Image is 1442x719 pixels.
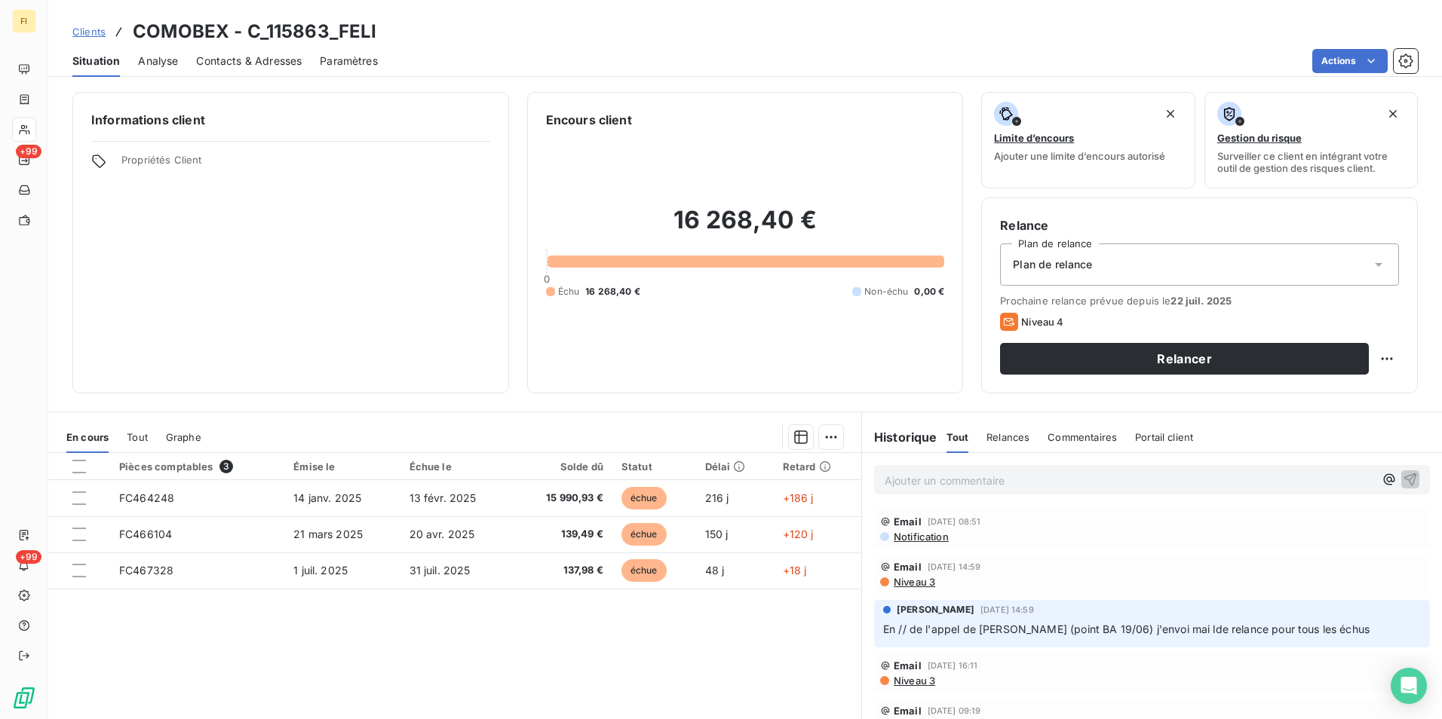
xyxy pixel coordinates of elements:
span: Graphe [166,431,201,443]
span: Surveiller ce client en intégrant votre outil de gestion des risques client. [1217,150,1405,174]
span: 20 avr. 2025 [410,528,475,540]
span: 14 janv. 2025 [293,491,361,504]
span: FC467328 [119,564,173,577]
div: Échue le [410,460,504,473]
span: Email [894,516,922,528]
span: 3 [219,460,233,473]
div: Statut [621,460,687,473]
div: Émise le [293,460,391,473]
span: 216 j [705,491,729,504]
div: Open Intercom Messenger [1391,668,1427,704]
span: 1 juil. 2025 [293,564,348,577]
span: En cours [66,431,109,443]
span: FC466104 [119,528,172,540]
span: 0,00 € [914,285,944,298]
span: [DATE] 08:51 [928,517,981,526]
span: Tout [947,431,969,443]
span: 139,49 € [522,527,603,542]
span: Propriétés Client [121,154,490,175]
span: En // de l'appel de [PERSON_NAME] (point BA 19/06) j'envoi mai lde relance pour tous les échus [883,623,1370,635]
button: Gestion du risqueSurveiller ce client en intégrant votre outil de gestion des risques client. [1204,92,1418,188]
h3: COMOBEX - C_115863_FELI [133,18,376,45]
h6: Encours client [546,111,632,129]
span: Email [894,705,922,717]
div: Pièces comptables [119,460,275,473]
span: Gestion du risque [1217,132,1302,144]
div: FI [12,9,36,33]
span: Notification [892,531,949,543]
span: Commentaires [1048,431,1117,443]
span: Niveau 3 [892,675,935,687]
span: Niveau 3 [892,576,935,588]
span: Prochaine relance prévue depuis le [1000,295,1399,307]
a: +99 [12,148,35,172]
span: échue [621,487,667,509]
span: Limite d’encours [994,132,1074,144]
span: 0 [544,273,550,285]
span: Analyse [138,54,178,69]
h6: Informations client [91,111,490,129]
span: Plan de relance [1013,257,1092,272]
span: [DATE] 09:19 [928,706,981,715]
h2: 16 268,40 € [546,205,945,250]
span: Non-échu [864,285,908,298]
span: Relances [986,431,1029,443]
span: 13 févr. 2025 [410,491,477,504]
span: Échu [558,285,580,298]
span: +99 [16,550,41,564]
span: Contacts & Adresses [196,54,302,69]
span: +99 [16,145,41,158]
span: 22 juil. 2025 [1170,295,1232,307]
span: Email [894,561,922,573]
button: Actions [1312,49,1388,73]
img: Logo LeanPay [12,686,36,710]
span: Email [894,659,922,672]
span: 15 990,93 € [522,491,603,506]
span: FC464248 [119,491,174,504]
span: 31 juil. 2025 [410,564,471,577]
span: Clients [72,26,106,38]
span: Tout [127,431,148,443]
div: Délai [705,460,765,473]
div: Retard [783,460,852,473]
span: Ajouter une limite d’encours autorisé [994,150,1165,162]
span: 21 mars 2025 [293,528,363,540]
span: +18 j [783,564,807,577]
span: Niveau 4 [1021,316,1063,328]
span: échue [621,523,667,546]
span: [DATE] 14:59 [928,562,981,571]
div: Solde dû [522,460,603,473]
span: [DATE] 16:11 [928,661,978,670]
span: [PERSON_NAME] [897,603,974,617]
span: [DATE] 14:59 [980,605,1034,614]
span: 137,98 € [522,563,603,578]
h6: Relance [1000,216,1399,234]
span: Situation [72,54,120,69]
button: Relancer [1000,343,1369,375]
span: 48 j [705,564,725,577]
a: Clients [72,24,106,39]
span: +120 j [783,528,814,540]
span: échue [621,559,667,582]
span: 16 268,40 € [585,285,640,298]
span: 150 j [705,528,729,540]
span: Paramètres [320,54,378,69]
span: +186 j [783,491,814,504]
span: Portail client [1135,431,1193,443]
button: Limite d’encoursAjouter une limite d’encours autorisé [981,92,1195,188]
h6: Historique [862,428,937,446]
